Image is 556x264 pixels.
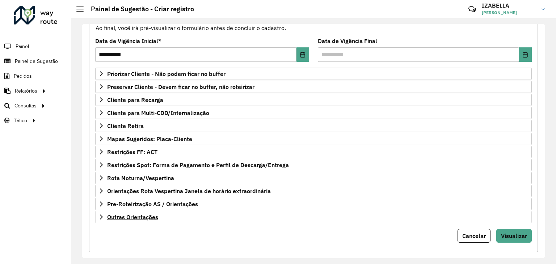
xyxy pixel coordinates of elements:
span: Cliente para Multi-CDD/Internalização [107,110,209,116]
a: Orientações Rota Vespertina Janela de horário extraordinária [95,185,532,197]
span: Tático [14,117,27,124]
button: Choose Date [296,47,309,62]
a: Cliente para Multi-CDD/Internalização [95,107,532,119]
a: Contato Rápido [464,1,480,17]
span: Orientações Rota Vespertina Janela de horário extraordinária [107,188,271,194]
span: Visualizar [501,232,527,239]
span: Preservar Cliente - Devem ficar no buffer, não roteirizar [107,84,254,90]
span: Cliente Retira [107,123,144,129]
span: Outras Orientações [107,214,158,220]
span: Restrições Spot: Forma de Pagamento e Perfil de Descarga/Entrega [107,162,289,168]
span: Cliente para Recarga [107,97,163,103]
span: Priorizar Cliente - Não podem ficar no buffer [107,71,226,77]
a: Preservar Cliente - Devem ficar no buffer, não roteirizar [95,81,532,93]
span: Rota Noturna/Vespertina [107,175,174,181]
a: Mapas Sugeridos: Placa-Cliente [95,133,532,145]
button: Choose Date [519,47,532,62]
a: Restrições FF: ACT [95,146,532,158]
h2: Painel de Sugestão - Criar registro [84,5,194,13]
a: Cliente para Recarga [95,94,532,106]
span: Painel de Sugestão [15,58,58,65]
a: Rota Noturna/Vespertina [95,172,532,184]
span: Pre-Roteirização AS / Orientações [107,201,198,207]
span: Pedidos [14,72,32,80]
label: Data de Vigência Final [318,37,377,45]
button: Cancelar [458,229,490,243]
button: Visualizar [496,229,532,243]
a: Restrições Spot: Forma de Pagamento e Perfil de Descarga/Entrega [95,159,532,171]
a: Outras Orientações [95,211,532,223]
span: Painel [16,43,29,50]
span: Cancelar [462,232,486,239]
span: Restrições FF: ACT [107,149,157,155]
a: Priorizar Cliente - Não podem ficar no buffer [95,68,532,80]
h3: IZABELLA [482,2,536,9]
label: Data de Vigência Inicial [95,37,161,45]
a: Pre-Roteirização AS / Orientações [95,198,532,210]
a: Cliente Retira [95,120,532,132]
span: [PERSON_NAME] [482,9,536,16]
span: Mapas Sugeridos: Placa-Cliente [107,136,192,142]
span: Relatórios [15,87,37,95]
span: Consultas [14,102,37,110]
